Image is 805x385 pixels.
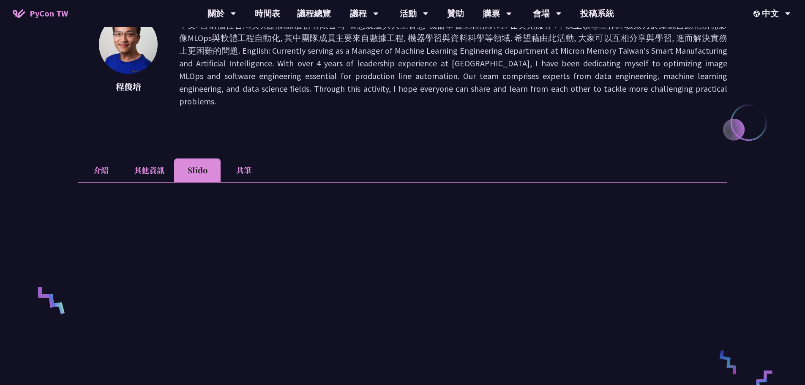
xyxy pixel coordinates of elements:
[174,158,221,182] li: Slido
[179,19,727,108] p: 中文: 目前擔任台灣美光記憶體股份有限公司-智慧製造與人工智慧-機器學習工程部經理. 在美光擁有4年以上領導工作經驗致力於產線自動化所需影像MLOps與軟體工程自動化, 其中團隊成員主要來自數據...
[30,7,68,20] span: PyCon TW
[753,11,762,17] img: Locale Icon
[13,9,25,18] img: Home icon of PyCon TW 2025
[4,3,76,24] a: PyCon TW
[221,158,267,182] li: 共筆
[124,158,174,182] li: 其他資訊
[99,80,158,93] p: 程俊培
[78,158,124,182] li: 介紹
[99,15,158,74] img: 程俊培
